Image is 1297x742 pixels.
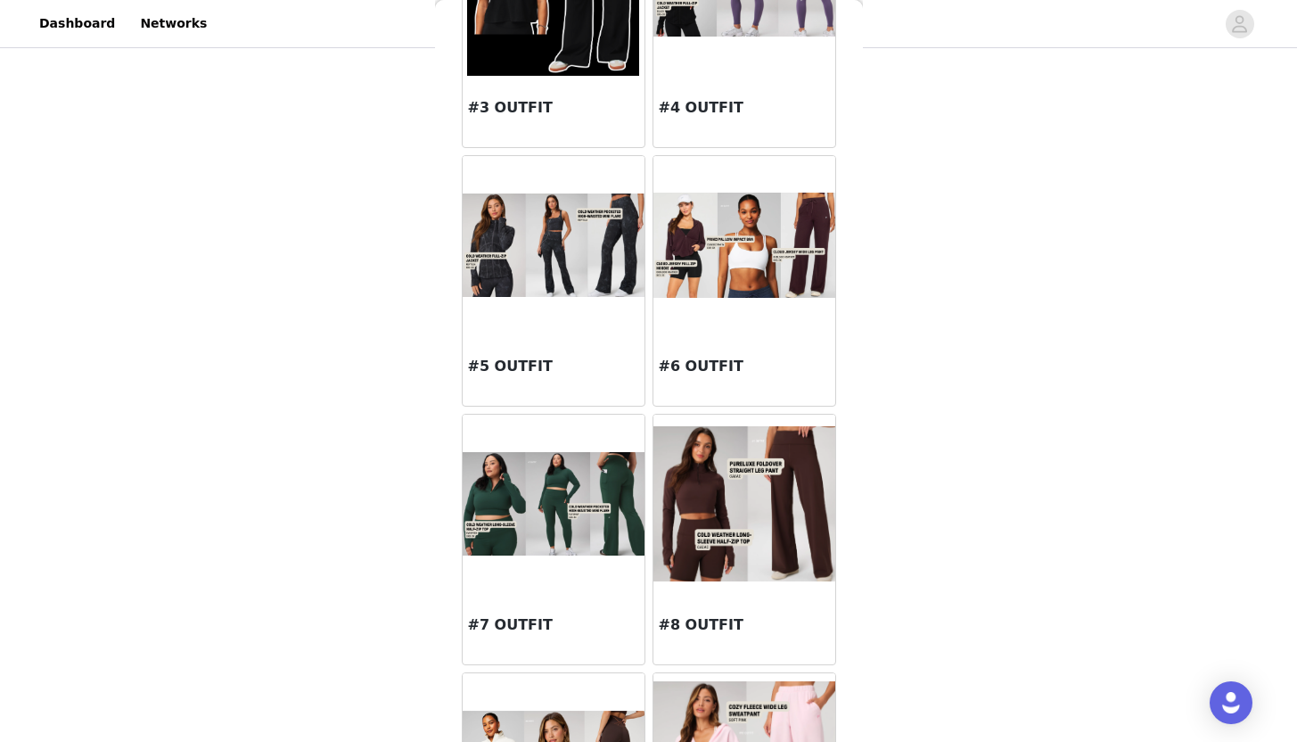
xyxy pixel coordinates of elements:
[463,452,644,556] img: #7 OUTFIT
[1210,681,1252,724] div: Open Intercom Messenger
[29,4,126,44] a: Dashboard
[129,4,218,44] a: Networks
[1231,10,1248,38] div: avatar
[463,194,644,297] img: #5 OUTFIT
[659,356,830,377] h3: #6 OUTFIT
[468,356,639,377] h3: #5 OUTFIT
[468,614,639,636] h3: #7 OUTFIT
[659,614,830,636] h3: #8 OUTFIT
[653,426,835,581] img: #8 OUTFIT
[653,193,835,297] img: #6 OUTFIT
[659,97,830,119] h3: #4 OUTFIT
[468,97,639,119] h3: #3 OUTFIT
